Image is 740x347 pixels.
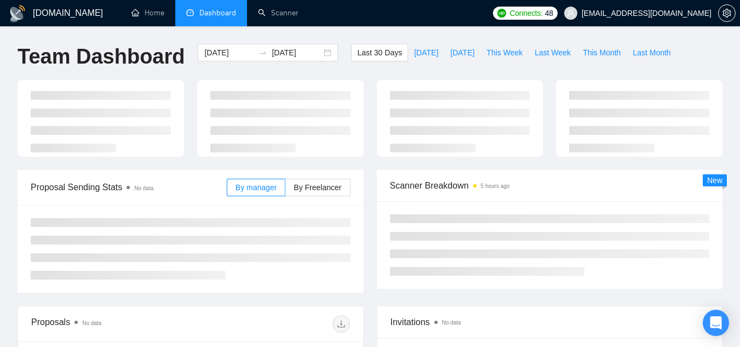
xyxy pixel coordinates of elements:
span: No data [82,320,101,326]
span: Last Month [633,47,670,59]
span: Connects: [509,7,542,19]
span: This Month [583,47,621,59]
span: No data [442,320,461,326]
button: This Month [577,44,627,61]
span: swap-right [259,48,267,57]
span: By manager [236,183,277,192]
span: Last Week [535,47,571,59]
span: Scanner Breakdown [390,179,710,192]
button: This Week [480,44,529,61]
button: Last 30 Days [351,44,408,61]
span: to [259,48,267,57]
button: [DATE] [408,44,444,61]
span: [DATE] [450,47,474,59]
h1: Team Dashboard [18,44,185,70]
span: 48 [545,7,553,19]
span: New [707,176,722,185]
span: No data [134,185,153,191]
button: setting [718,4,736,22]
div: Open Intercom Messenger [703,310,729,336]
span: user [567,9,575,17]
span: dashboard [186,9,194,16]
img: upwork-logo.png [497,9,506,18]
a: homeHome [131,8,164,18]
a: searchScanner [258,8,299,18]
span: Last 30 Days [357,47,402,59]
input: Start date [204,47,254,59]
a: setting [718,9,736,18]
span: [DATE] [414,47,438,59]
span: Invitations [391,315,709,329]
div: Proposals [31,315,191,333]
img: logo [9,5,26,22]
button: Last Month [627,44,676,61]
button: [DATE] [444,44,480,61]
span: Dashboard [199,8,236,18]
button: Last Week [529,44,577,61]
span: This Week [486,47,523,59]
time: 5 hours ago [481,183,510,189]
input: End date [272,47,322,59]
span: Proposal Sending Stats [31,180,227,194]
span: By Freelancer [294,183,341,192]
